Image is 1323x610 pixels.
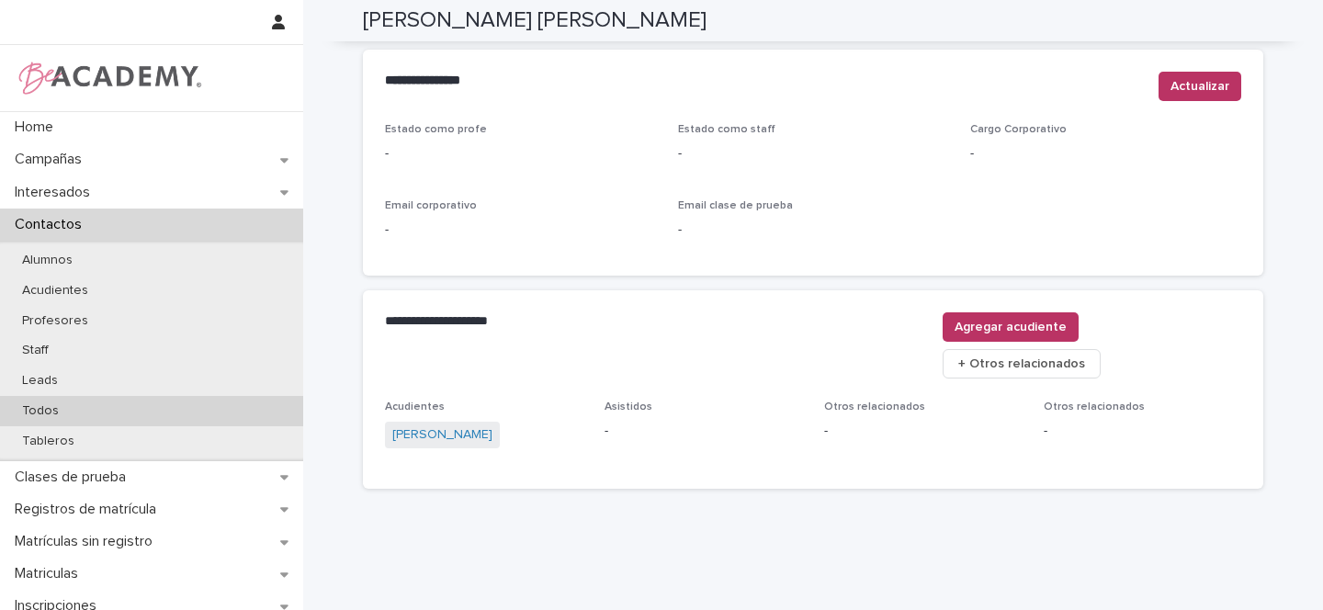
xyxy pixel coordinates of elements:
p: - [605,422,802,441]
span: Email corporativo [385,200,477,211]
p: Registros de matrícula [7,501,171,518]
p: Leads [7,373,73,389]
p: Campañas [7,151,96,168]
p: Clases de prueba [7,469,141,486]
span: + Otros relacionados [958,355,1085,373]
a: [PERSON_NAME] [392,425,492,445]
p: Acudientes [7,283,103,299]
button: Agregar acudiente [943,312,1079,342]
p: Alumnos [7,253,87,268]
span: Estado como staff [678,124,775,135]
p: Interesados [7,184,105,201]
span: Estado como profe [385,124,487,135]
p: Matriculas [7,565,93,582]
p: - [1044,422,1241,441]
span: Agregar acudiente [955,318,1067,336]
p: Contactos [7,216,96,233]
img: WPrjXfSUmiLcdUfaYY4Q [15,60,203,96]
span: Asistidos [605,401,652,412]
p: - [678,144,949,164]
p: - [385,220,656,240]
p: - [824,422,1022,441]
span: Cargo Corporativo [970,124,1067,135]
span: Otros relacionados [824,401,925,412]
p: Matrículas sin registro [7,533,167,550]
span: Otros relacionados [1044,401,1145,412]
button: + Otros relacionados [943,349,1101,378]
span: Actualizar [1170,77,1229,96]
p: Tableros [7,434,89,449]
span: Acudientes [385,401,445,412]
p: Todos [7,403,73,419]
p: - [970,144,1241,164]
p: Home [7,119,68,136]
p: Staff [7,343,63,358]
p: Profesores [7,313,103,329]
h2: [PERSON_NAME] [PERSON_NAME] [363,7,707,34]
p: - [385,144,656,164]
span: Email clase de prueba [678,200,793,211]
button: Actualizar [1159,72,1241,101]
p: - [678,220,949,240]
